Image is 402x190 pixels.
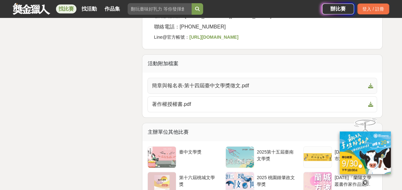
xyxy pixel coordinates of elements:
a: 簡章與報名表-第十四屆臺中文學獎徵文.pdf [147,78,377,94]
span: 聯絡電話：[PHONE_NUMBER] [154,24,225,29]
a: 著作權授權書.pdf [147,96,377,112]
div: 2025 桃園鍾肇政文學獎 [257,174,297,186]
a: 作品集 [102,4,122,13]
a: 找比賽 [56,4,76,13]
a: 臺中文學獎 [147,146,221,168]
div: 登入 / 註冊 [357,4,389,14]
span: 著作權授權書.pdf [152,100,365,108]
a: [URL][DOMAIN_NAME] [189,35,238,40]
div: 活動附加檔案 [142,55,382,73]
a: 找活動 [79,4,99,13]
div: 2025第十五屆臺南文學獎 [257,149,297,161]
p: Line@官方帳號： [154,34,377,41]
img: ff197300-f8ee-455f-a0ae-06a3645bc375.jpg [340,131,391,174]
a: 辦比賽 [322,4,354,14]
input: 翻玩臺味好乳力 等你發揮創意！ [128,3,192,15]
div: 第十六屆桃城文學獎 [179,174,219,186]
a: [DATE]第15屆新北市文學獎 [303,146,377,168]
div: 臺中文學獎 [179,149,219,161]
a: 2025第十五屆臺南文學獎 [225,146,299,168]
div: 主辦單位其他比賽 [142,123,382,141]
span: 簡章與報名表-第十四屆臺中文學獎徵文.pdf [152,82,365,90]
